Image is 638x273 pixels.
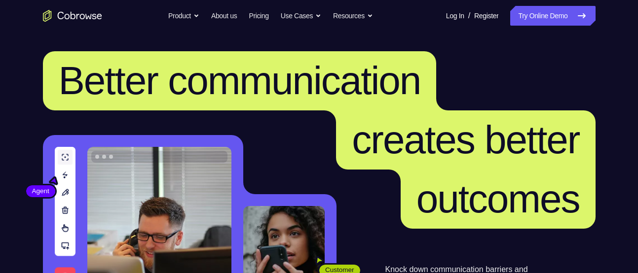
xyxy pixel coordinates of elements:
[352,118,579,162] span: creates better
[281,6,321,26] button: Use Cases
[168,6,199,26] button: Product
[59,59,421,102] span: Better communication
[474,6,498,26] a: Register
[416,177,580,221] span: outcomes
[468,10,470,22] span: /
[333,6,373,26] button: Resources
[446,6,464,26] a: Log In
[249,6,268,26] a: Pricing
[510,6,595,26] a: Try Online Demo
[43,10,102,22] a: Go to the home page
[211,6,237,26] a: About us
